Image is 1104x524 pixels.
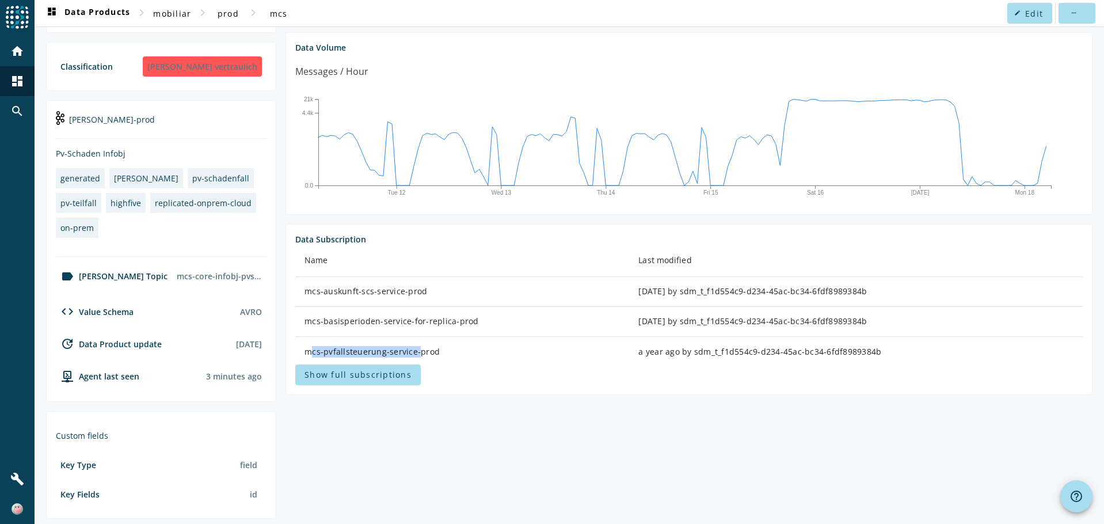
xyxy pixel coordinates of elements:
[196,6,210,20] mat-icon: chevron_right
[56,305,134,318] div: Value Schema
[56,430,267,441] div: Custom fields
[304,96,314,102] text: 21k
[143,56,262,77] div: [PERSON_NAME] vertraulich
[492,189,512,196] text: Wed 13
[12,503,23,515] img: 32defdff1c469ec3679ad37e1f5cdd0e
[45,6,130,20] span: Data Products
[60,489,100,500] div: Key Fields
[597,189,615,196] text: Thu 14
[56,111,64,125] img: kafka-prod
[192,173,249,184] div: pv-schadenfall
[10,74,24,88] mat-icon: dashboard
[1007,3,1052,24] button: Edit
[1070,10,1076,16] mat-icon: more_horiz
[60,269,74,283] mat-icon: label
[703,189,718,196] text: Fri 15
[270,8,288,19] span: mcs
[114,173,178,184] div: [PERSON_NAME]
[1069,489,1083,503] mat-icon: help_outline
[56,337,162,351] div: Data Product update
[10,104,24,118] mat-icon: search
[172,266,267,286] div: mcs-core-infobj-pvschaden-prod
[155,198,252,208] div: replicated-onprem-cloud
[295,64,368,79] div: Messages / Hour
[295,364,421,385] button: Show full subscriptions
[1025,8,1043,19] span: Edit
[911,189,930,196] text: [DATE]
[149,3,196,24] button: mobiliar
[6,6,29,29] img: spoud-logo.svg
[56,369,139,383] div: agent-env-prod
[60,198,97,208] div: pv-teilfall
[60,173,100,184] div: generated
[295,245,629,277] th: Name
[236,339,262,350] div: [DATE]
[40,3,135,24] button: Data Products
[56,269,167,283] div: [PERSON_NAME] Topic
[304,286,620,297] div: mcs-auskunft-scs-service-prod
[10,472,24,486] mat-icon: build
[218,8,239,19] span: prod
[629,245,1083,277] th: Last modified
[10,44,24,58] mat-icon: home
[235,455,262,475] div: field
[60,61,113,72] div: Classification
[629,277,1083,307] td: [DATE] by sdm_t_f1d554c9-d234-45ac-bc34-6fdf8989384b
[388,189,406,196] text: Tue 12
[45,6,59,20] mat-icon: dashboard
[1015,189,1035,196] text: Mon 18
[304,316,620,327] div: mcs-basisperioden-service-for-replica-prod
[629,307,1083,337] td: [DATE] by sdm_t_f1d554c9-d234-45ac-bc34-6fdf8989384b
[305,183,313,189] text: 0.0
[111,198,141,208] div: highfive
[304,369,412,380] span: Show full subscriptions
[1014,10,1021,16] mat-icon: edit
[60,305,74,318] mat-icon: code
[295,234,1083,245] div: Data Subscription
[807,189,824,196] text: Sat 16
[260,3,297,24] button: mcs
[56,110,267,139] div: [PERSON_NAME]-prod
[206,371,262,382] div: Agents typically reports every 15min to 1h
[153,8,191,19] span: mobiliar
[246,6,260,20] mat-icon: chevron_right
[304,346,620,358] div: mcs-pvfallsteuerung-service-prod
[56,148,267,159] div: Pv-Schaden Infobj
[60,222,94,233] div: on-prem
[135,6,149,20] mat-icon: chevron_right
[245,484,262,504] div: id
[210,3,246,24] button: prod
[302,110,314,116] text: 4.4k
[60,460,96,470] div: Key Type
[60,337,74,351] mat-icon: update
[629,337,1083,367] td: a year ago by sdm_t_f1d554c9-d234-45ac-bc34-6fdf8989384b
[295,42,1083,53] div: Data Volume
[240,306,262,317] div: AVRO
